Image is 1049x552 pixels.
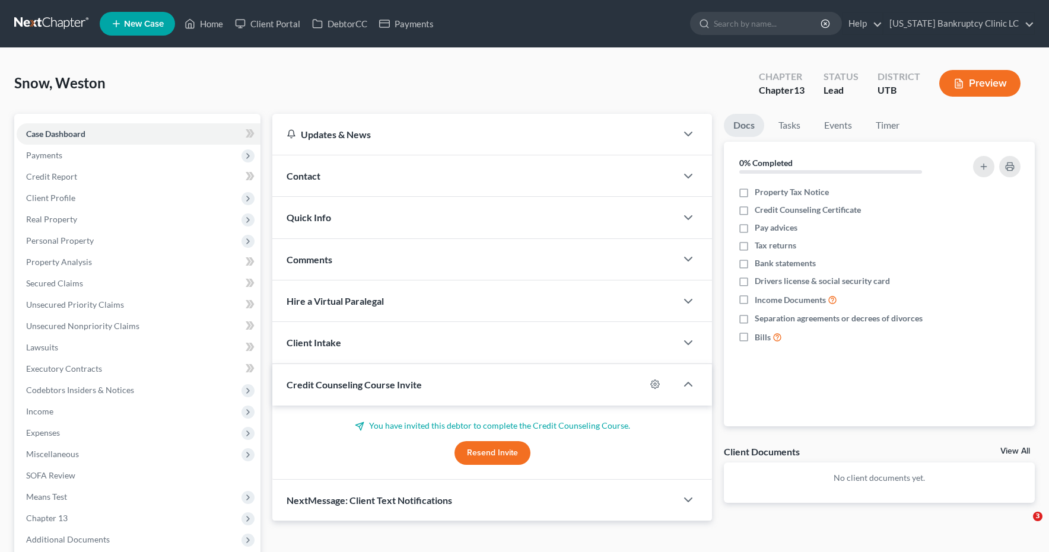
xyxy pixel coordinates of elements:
span: Chapter 13 [26,513,68,523]
span: Executory Contracts [26,363,102,374]
button: Resend Invite [454,441,530,465]
iframe: Intercom live chat [1009,512,1037,540]
a: Executory Contracts [17,358,260,379]
div: Lead [824,84,859,97]
span: Client Intake [287,337,341,348]
span: Property Analysis [26,257,92,267]
span: Credit Counseling Course Invite [287,379,422,390]
span: Additional Documents [26,534,110,544]
span: Client Profile [26,193,75,203]
a: Unsecured Priority Claims [17,294,260,315]
div: Updates & News [287,128,662,141]
span: Tax returns [755,240,796,251]
a: Property Analysis [17,251,260,273]
span: Unsecured Priority Claims [26,299,124,309]
a: Lawsuits [17,337,260,358]
span: Hire a Virtual Paralegal [287,295,384,307]
span: 13 [794,84,805,95]
span: Payments [26,150,62,160]
a: Secured Claims [17,273,260,294]
span: Pay advices [755,222,797,234]
span: Separation agreements or decrees of divorces [755,312,923,324]
a: Tasks [769,114,810,137]
div: Status [824,70,859,84]
span: Secured Claims [26,278,83,288]
span: Snow, Weston [14,74,106,91]
span: NextMessage: Client Text Notifications [287,494,452,506]
a: Credit Report [17,166,260,187]
a: Timer [866,114,909,137]
span: Codebtors Insiders & Notices [26,385,134,395]
a: SOFA Review [17,465,260,486]
span: Lawsuits [26,342,58,352]
span: 3 [1033,512,1042,521]
input: Search by name... [714,12,822,34]
p: You have invited this debtor to complete the Credit Counseling Course. [287,420,698,432]
span: Bills [755,331,771,343]
span: Case Dashboard [26,129,85,139]
a: Docs [724,114,764,137]
a: DebtorCC [306,13,373,34]
span: Income Documents [755,294,826,306]
span: Miscellaneous [26,449,79,459]
a: Home [179,13,229,34]
span: Quick Info [287,212,331,223]
span: Credit Report [26,171,77,181]
div: Chapter [759,70,805,84]
span: SOFA Review [26,470,75,480]
span: Credit Counseling Certificate [755,204,861,216]
div: Client Documents [724,445,800,458]
a: [US_STATE] Bankruptcy Clinic LC [883,13,1034,34]
a: Client Portal [229,13,306,34]
a: View All [1000,447,1030,455]
button: Preview [939,70,1021,97]
a: Case Dashboard [17,123,260,145]
span: Personal Property [26,235,94,245]
div: District [878,70,920,84]
span: Expenses [26,427,60,438]
a: Help [843,13,882,34]
strong: 0% Completed [739,158,793,168]
span: Drivers license & social security card [755,275,890,287]
div: Chapter [759,84,805,97]
a: Payments [373,13,440,34]
span: Income [26,406,53,416]
span: Contact [287,170,320,181]
p: No client documents yet. [733,472,1025,484]
a: Unsecured Nonpriority Claims [17,315,260,337]
span: Means Test [26,492,67,502]
span: Comments [287,254,332,265]
a: Events [815,114,862,137]
span: Bank statements [755,257,816,269]
div: UTB [878,84,920,97]
span: New Case [124,20,164,28]
span: Real Property [26,214,77,224]
span: Unsecured Nonpriority Claims [26,321,139,331]
span: Property Tax Notice [755,186,829,198]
